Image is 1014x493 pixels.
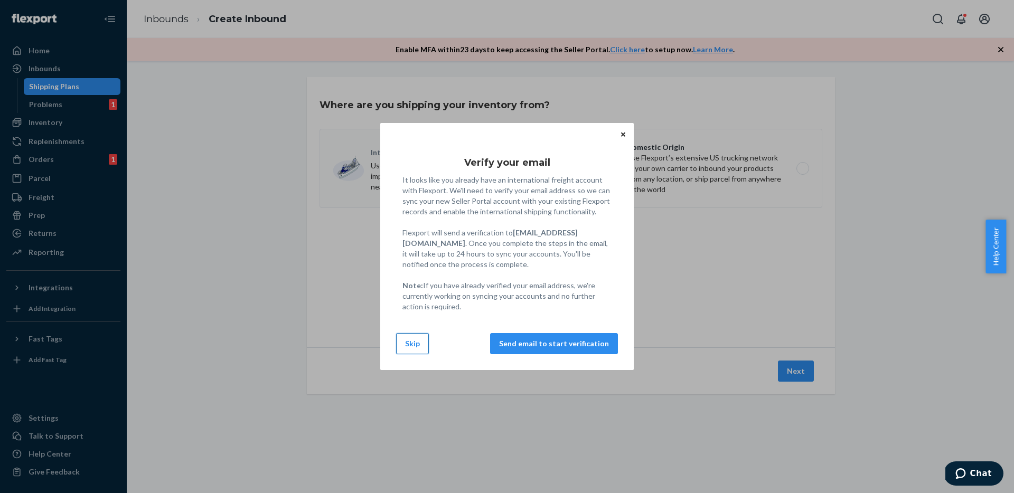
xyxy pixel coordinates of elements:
[618,128,628,140] button: Close
[985,220,1006,273] button: Help Center
[396,333,429,354] button: Skip
[402,281,423,290] strong: Note:
[490,333,618,354] button: Send email to start verification
[464,156,550,169] h3: Verify your email
[402,175,612,312] p: It looks like you already have an international freight account with Flexport. We'll need to veri...
[25,7,46,17] span: Chat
